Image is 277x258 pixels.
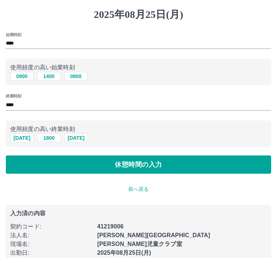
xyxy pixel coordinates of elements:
[10,125,267,134] p: 使用頻度の高い終業時刻
[10,134,34,142] button: [DATE]
[10,240,93,249] p: 現場名 :
[10,231,93,240] p: 法人名 :
[97,232,210,238] b: [PERSON_NAME][GEOGRAPHIC_DATA]
[6,185,271,193] p: 前へ戻る
[37,72,61,81] button: 1400
[10,222,93,231] p: 契約コード :
[6,32,21,37] label: 始業時刻
[6,8,271,21] h1: 2025年08月25日(月)
[6,93,21,99] label: 終業時刻
[10,211,267,216] p: 入力済の内容
[97,223,124,230] b: 41219006
[64,134,87,142] button: [DATE]
[10,249,93,257] p: 出勤日 :
[97,241,182,247] b: [PERSON_NAME]児童クラブ室
[10,72,34,81] button: 0900
[97,250,151,256] b: 2025年08月25日(月)
[37,134,61,142] button: 1800
[64,72,87,81] button: 0800
[6,155,271,174] button: 休憩時間の入力
[10,63,267,72] p: 使用頻度の高い始業時刻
